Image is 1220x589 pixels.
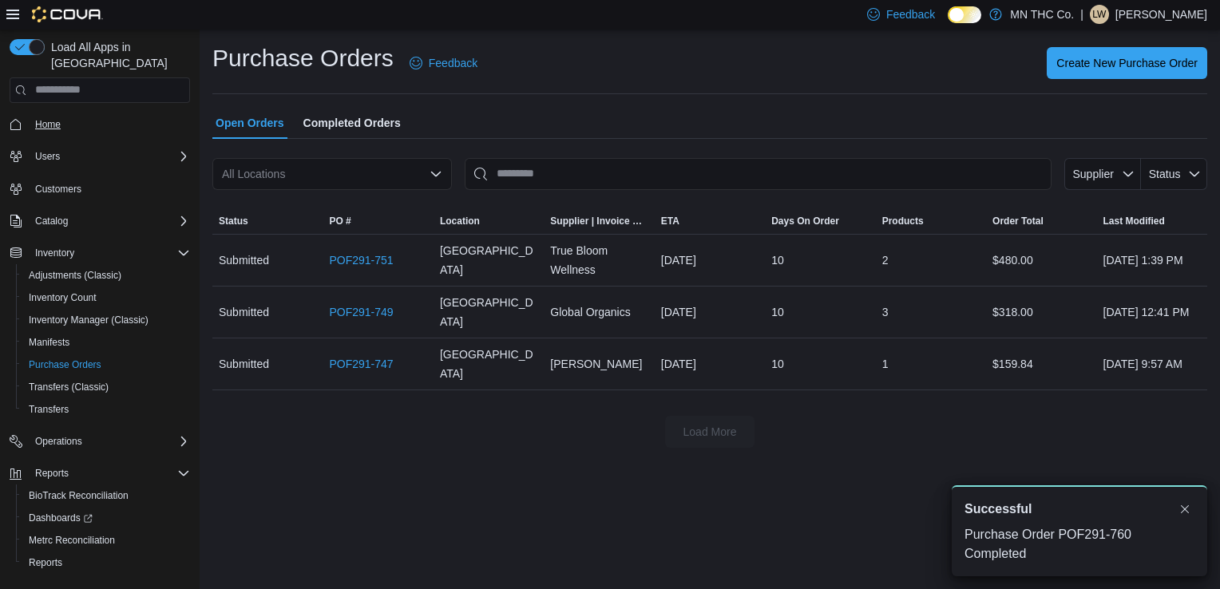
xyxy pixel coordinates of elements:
[329,215,351,227] span: PO #
[329,251,393,270] a: POF291-751
[35,183,81,196] span: Customers
[29,147,66,166] button: Users
[3,177,196,200] button: Customers
[303,107,401,139] span: Completed Orders
[544,348,654,380] div: [PERSON_NAME]
[29,269,121,282] span: Adjustments (Classic)
[16,376,196,398] button: Transfers (Classic)
[16,287,196,309] button: Inventory Count
[1149,168,1181,180] span: Status
[986,244,1096,276] div: $480.00
[22,400,190,419] span: Transfers
[29,115,67,134] a: Home
[1141,158,1207,190] button: Status
[3,242,196,264] button: Inventory
[22,531,190,550] span: Metrc Reconciliation
[35,435,82,448] span: Operations
[1056,55,1198,71] span: Create New Purchase Order
[655,244,765,276] div: [DATE]
[22,553,190,572] span: Reports
[882,302,889,322] span: 3
[45,39,190,71] span: Load All Apps in [GEOGRAPHIC_DATA]
[29,403,69,416] span: Transfers
[22,266,190,285] span: Adjustments (Classic)
[440,241,537,279] span: [GEOGRAPHIC_DATA]
[216,107,284,139] span: Open Orders
[882,354,889,374] span: 1
[1092,5,1106,24] span: LW
[1080,5,1083,24] p: |
[1103,215,1165,227] span: Last Modified
[29,211,74,231] button: Catalog
[219,215,248,227] span: Status
[22,378,115,397] a: Transfers (Classic)
[29,243,190,263] span: Inventory
[35,467,69,480] span: Reports
[661,215,679,227] span: ETA
[1073,168,1114,180] span: Supplier
[986,296,1096,328] div: $318.00
[3,462,196,484] button: Reports
[16,507,196,529] a: Dashboards
[771,354,784,374] span: 10
[22,310,190,330] span: Inventory Manager (Classic)
[29,180,88,199] a: Customers
[22,288,103,307] a: Inventory Count
[544,208,654,234] button: Supplier | Invoice Number
[3,113,196,136] button: Home
[35,215,68,227] span: Catalog
[16,354,196,376] button: Purchase Orders
[29,534,115,547] span: Metrc Reconciliation
[465,158,1052,190] input: This is a search bar. After typing your query, hit enter to filter the results lower in the page.
[3,145,196,168] button: Users
[16,484,196,507] button: BioTrack Reconciliation
[29,179,190,199] span: Customers
[219,354,269,374] span: Submitted
[544,296,654,328] div: Global Organics
[329,302,393,322] a: POF291-749
[29,381,109,393] span: Transfers (Classic)
[16,264,196,287] button: Adjustments (Classic)
[329,354,393,374] a: POF291-747
[16,309,196,331] button: Inventory Manager (Classic)
[219,302,269,322] span: Submitted
[1090,5,1109,24] div: Leah Williamette
[876,208,986,234] button: Products
[1097,244,1208,276] div: [DATE] 1:39 PM
[22,508,190,528] span: Dashboards
[32,6,103,22] img: Cova
[22,486,190,505] span: BioTrack Reconciliation
[16,551,196,574] button: Reports
[22,378,190,397] span: Transfers (Classic)
[3,210,196,232] button: Catalog
[35,247,74,259] span: Inventory
[1047,47,1207,79] button: Create New Purchase Order
[948,23,949,24] span: Dark Mode
[22,266,128,285] a: Adjustments (Classic)
[965,500,1194,519] div: Notification
[29,358,101,371] span: Purchase Orders
[3,430,196,453] button: Operations
[965,500,1032,519] span: Successful
[29,314,149,326] span: Inventory Manager (Classic)
[655,296,765,328] div: [DATE]
[544,235,654,286] div: True Bloom Wellness
[29,211,190,231] span: Catalog
[665,416,755,448] button: Load More
[29,114,190,134] span: Home
[948,6,981,23] input: Dark Mode
[22,288,190,307] span: Inventory Count
[22,400,75,419] a: Transfers
[29,291,97,304] span: Inventory Count
[771,302,784,322] span: 10
[440,293,537,331] span: [GEOGRAPHIC_DATA]
[29,147,190,166] span: Users
[1175,500,1194,519] button: Dismiss toast
[29,489,129,502] span: BioTrack Reconciliation
[22,355,108,374] a: Purchase Orders
[212,208,323,234] button: Status
[440,215,480,227] div: Location
[1010,5,1074,24] p: MN THC Co.
[29,512,93,524] span: Dashboards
